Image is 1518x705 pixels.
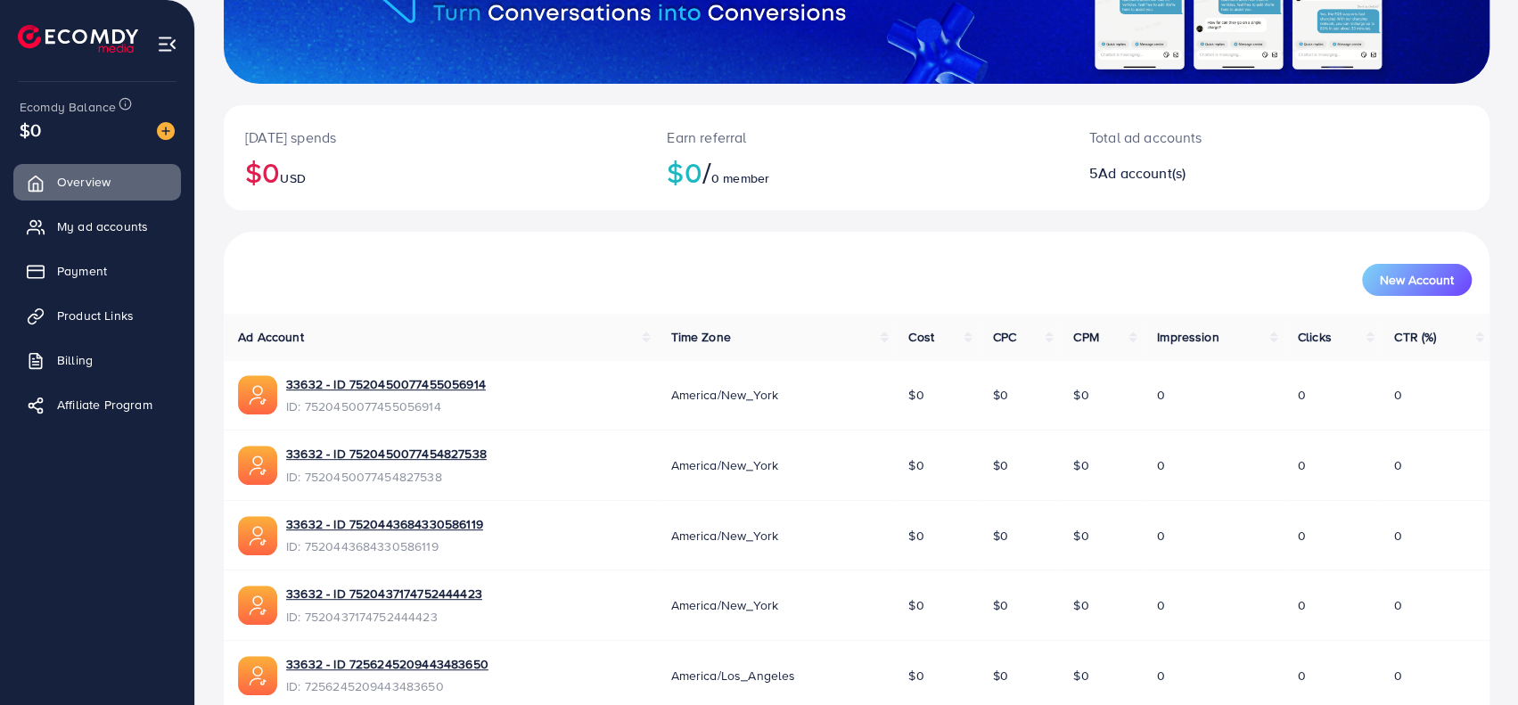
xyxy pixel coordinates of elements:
[157,34,177,54] img: menu
[57,173,111,191] span: Overview
[1073,386,1088,404] span: $0
[1380,274,1454,286] span: New Account
[245,155,624,189] h2: $0
[908,596,923,614] span: $0
[1298,328,1332,346] span: Clicks
[711,169,769,187] span: 0 member
[908,328,934,346] span: Cost
[57,262,107,280] span: Payment
[157,122,175,140] img: image
[670,456,778,474] span: America/New_York
[1073,328,1098,346] span: CPM
[1394,596,1402,614] span: 0
[1298,667,1306,685] span: 0
[1362,264,1472,296] button: New Account
[238,446,277,485] img: ic-ads-acc.e4c84228.svg
[57,396,152,414] span: Affiliate Program
[1394,527,1402,545] span: 0
[13,164,181,200] a: Overview
[57,351,93,369] span: Billing
[992,456,1007,474] span: $0
[238,328,304,346] span: Ad Account
[20,98,116,116] span: Ecomdy Balance
[670,667,795,685] span: America/Los_Angeles
[286,445,487,463] a: 33632 - ID 7520450077454827538
[1073,667,1088,685] span: $0
[1157,527,1165,545] span: 0
[992,328,1015,346] span: CPC
[238,375,277,414] img: ic-ads-acc.e4c84228.svg
[286,677,488,695] span: ID: 7256245209443483650
[1089,165,1363,182] h2: 5
[992,527,1007,545] span: $0
[1157,456,1165,474] span: 0
[1157,596,1165,614] span: 0
[908,667,923,685] span: $0
[20,117,41,143] span: $0
[1298,527,1306,545] span: 0
[1394,386,1402,404] span: 0
[286,468,487,486] span: ID: 7520450077454827538
[1298,456,1306,474] span: 0
[992,667,1007,685] span: $0
[1298,596,1306,614] span: 0
[992,386,1007,404] span: $0
[670,527,778,545] span: America/New_York
[13,209,181,244] a: My ad accounts
[286,375,486,393] a: 33632 - ID 7520450077455056914
[238,586,277,625] img: ic-ads-acc.e4c84228.svg
[670,328,730,346] span: Time Zone
[1157,328,1219,346] span: Impression
[1157,667,1165,685] span: 0
[1394,328,1436,346] span: CTR (%)
[280,169,305,187] span: USD
[1394,456,1402,474] span: 0
[13,387,181,422] a: Affiliate Program
[1394,667,1402,685] span: 0
[57,217,148,235] span: My ad accounts
[667,155,1046,189] h2: $0
[667,127,1046,148] p: Earn referral
[1073,527,1088,545] span: $0
[18,25,138,53] img: logo
[245,127,624,148] p: [DATE] spends
[1073,596,1088,614] span: $0
[286,515,483,533] a: 33632 - ID 7520443684330586119
[286,655,488,673] a: 33632 - ID 7256245209443483650
[238,656,277,695] img: ic-ads-acc.e4c84228.svg
[1298,386,1306,404] span: 0
[286,537,483,555] span: ID: 7520443684330586119
[286,585,482,603] a: 33632 - ID 7520437174752444423
[238,516,277,555] img: ic-ads-acc.e4c84228.svg
[908,456,923,474] span: $0
[1098,163,1186,183] span: Ad account(s)
[1073,456,1088,474] span: $0
[908,386,923,404] span: $0
[286,608,482,626] span: ID: 7520437174752444423
[908,527,923,545] span: $0
[1157,386,1165,404] span: 0
[57,307,134,324] span: Product Links
[670,596,778,614] span: America/New_York
[1089,127,1363,148] p: Total ad accounts
[992,596,1007,614] span: $0
[13,298,181,333] a: Product Links
[13,342,181,378] a: Billing
[1442,625,1505,692] iframe: Chat
[670,386,778,404] span: America/New_York
[13,253,181,289] a: Payment
[286,398,486,415] span: ID: 7520450077455056914
[702,152,711,193] span: /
